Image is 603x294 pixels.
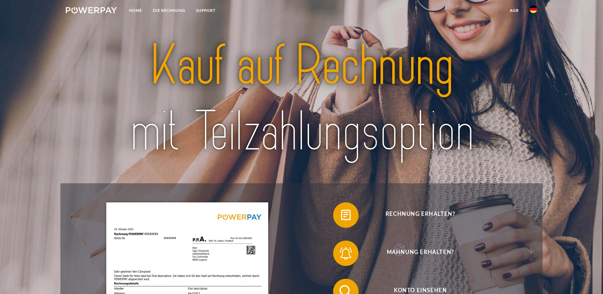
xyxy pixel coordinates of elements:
a: Home [124,5,147,16]
img: de [530,5,537,13]
button: Mahnung erhalten? [333,241,498,266]
img: title-powerpay_de.svg [89,29,514,168]
img: qb_bill.svg [338,207,354,223]
img: qb_bell.svg [338,245,354,261]
img: logo-powerpay-white.svg [66,7,117,13]
button: Rechnung erhalten? [333,202,498,228]
a: DIE RECHNUNG [147,5,191,16]
a: SUPPORT [191,5,221,16]
a: agb [504,5,524,16]
span: Rechnung erhalten? [342,202,498,228]
span: Mahnung erhalten? [342,241,498,266]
